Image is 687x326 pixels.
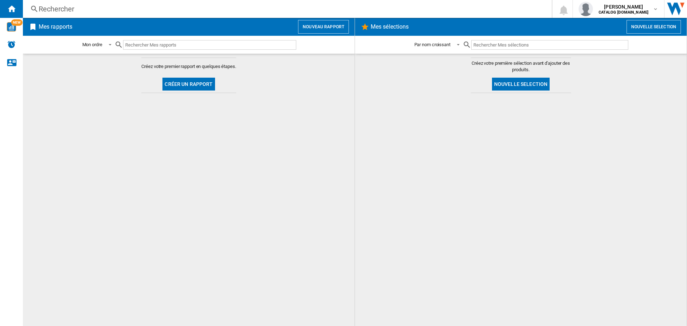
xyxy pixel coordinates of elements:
b: CATALOG [DOMAIN_NAME] [599,10,648,15]
button: Nouvelle selection [627,20,681,34]
button: Créer un rapport [162,78,215,91]
span: Créez votre première sélection avant d'ajouter des produits. [471,60,571,73]
h2: Mes sélections [369,20,410,34]
div: Rechercher [39,4,533,14]
img: wise-card.svg [7,22,16,31]
div: Par nom croissant [414,42,450,47]
span: [PERSON_NAME] [599,3,648,10]
img: alerts-logo.svg [7,40,16,49]
input: Rechercher Mes sélections [471,40,628,50]
h2: Mes rapports [37,20,74,34]
button: Nouveau rapport [298,20,349,34]
div: Mon ordre [82,42,102,47]
span: NEW [11,19,23,26]
span: Créez votre premier rapport en quelques étapes. [141,63,236,70]
input: Rechercher Mes rapports [123,40,296,50]
img: profile.jpg [579,2,593,16]
button: Nouvelle selection [492,78,550,91]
